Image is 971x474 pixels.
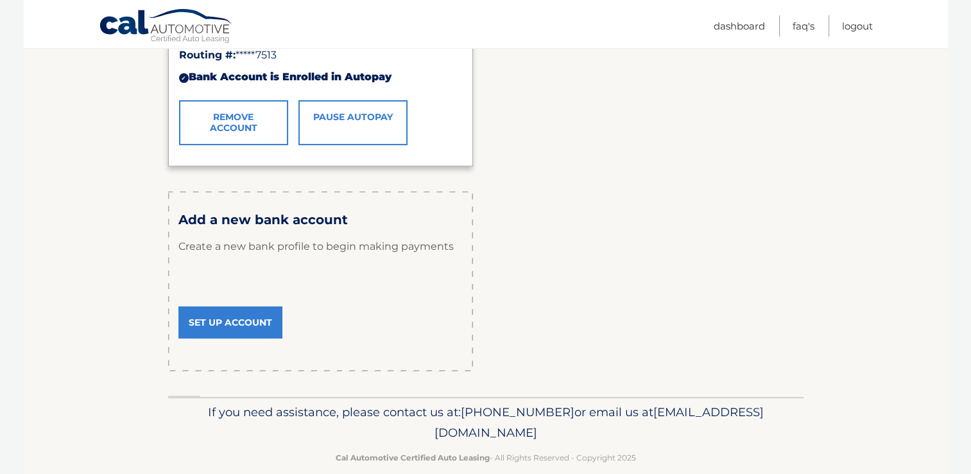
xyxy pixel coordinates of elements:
a: FAQ's [793,15,814,37]
div: ✓ [179,73,189,83]
a: Dashboard [714,15,765,37]
a: Set Up Account [178,306,282,338]
p: - All Rights Reserved - Copyright 2025 [176,451,795,464]
p: If you need assistance, please contact us at: or email us at [176,402,795,443]
a: Cal Automotive [99,8,234,46]
strong: Routing #: [179,49,236,61]
a: Remove Account [179,100,288,145]
strong: Cal Automotive Certified Auto Leasing [336,453,490,462]
a: Pause AutoPay [298,100,408,145]
div: Bank Account is Enrolled in Autopay [179,64,462,91]
span: [EMAIL_ADDRESS][DOMAIN_NAME] [434,405,764,440]
p: Create a new bank profile to begin making payments [178,227,463,266]
span: [PHONE_NUMBER] [461,405,574,419]
h3: Add a new bank account [178,212,463,228]
a: Logout [842,15,873,37]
